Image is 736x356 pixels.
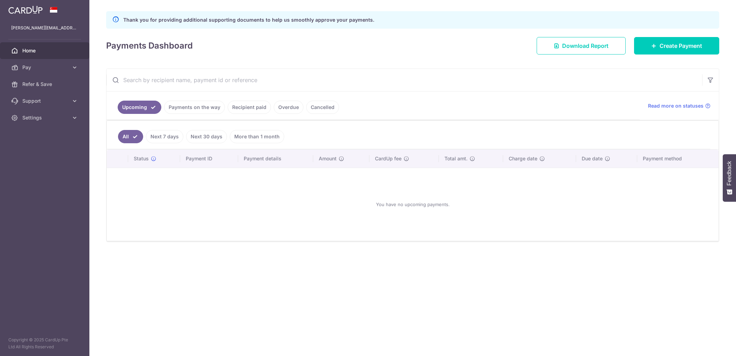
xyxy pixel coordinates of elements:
span: Refer & Save [22,81,68,88]
img: CardUp [8,6,43,14]
span: Feedback [726,161,733,186]
a: Next 7 days [146,130,183,143]
span: Status [134,155,149,162]
span: Pay [22,64,68,71]
a: Overdue [274,101,303,114]
a: Read more on statuses [648,102,711,109]
a: Next 30 days [186,130,227,143]
input: Search by recipient name, payment id or reference [106,69,702,91]
span: Total amt. [444,155,468,162]
th: Payment details [238,150,313,168]
span: Settings [22,114,68,121]
span: Support [22,97,68,104]
a: Create Payment [634,37,719,55]
span: Charge date [509,155,537,162]
span: CardUp fee [375,155,402,162]
span: Download Report [562,42,609,50]
th: Payment method [637,150,719,168]
span: Amount [319,155,337,162]
span: Due date [582,155,603,162]
a: More than 1 month [230,130,284,143]
p: Thank you for providing additional supporting documents to help us smoothly approve your payments. [123,16,374,24]
p: [PERSON_NAME][EMAIL_ADDRESS][DOMAIN_NAME] [11,24,78,31]
span: Read more on statuses [648,102,704,109]
a: All [118,130,143,143]
span: Home [22,47,68,54]
h4: Payments Dashboard [106,39,193,52]
a: Upcoming [118,101,161,114]
a: Payments on the way [164,101,225,114]
a: Download Report [537,37,626,55]
a: Cancelled [306,101,339,114]
div: You have no upcoming payments. [115,174,710,235]
th: Payment ID [180,150,238,168]
a: Recipient paid [228,101,271,114]
span: Create Payment [660,42,702,50]
button: Feedback - Show survey [723,154,736,202]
